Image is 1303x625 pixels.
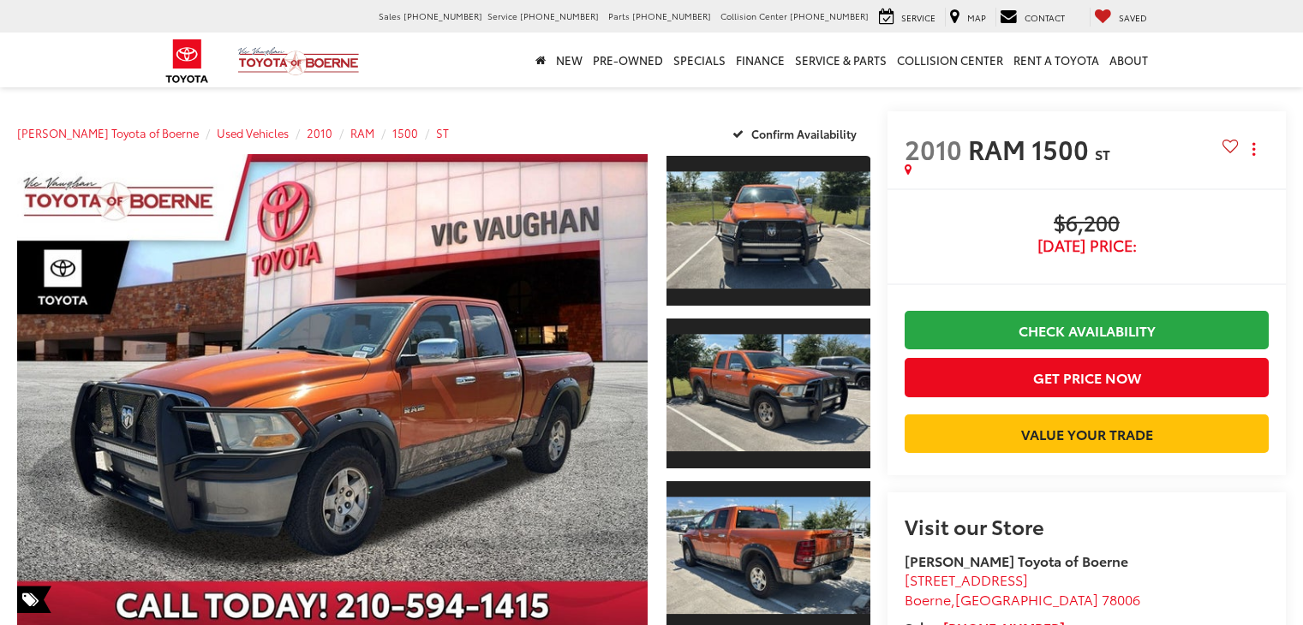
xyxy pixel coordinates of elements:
[905,569,1140,609] a: [STREET_ADDRESS] Boerne,[GEOGRAPHIC_DATA] 78006
[720,9,787,22] span: Collision Center
[487,9,517,22] span: Service
[967,11,986,24] span: Map
[588,33,668,87] a: Pre-Owned
[905,515,1269,537] h2: Visit our Store
[892,33,1008,87] a: Collision Center
[217,125,289,140] a: Used Vehicles
[955,589,1098,609] span: [GEOGRAPHIC_DATA]
[551,33,588,87] a: New
[995,8,1069,27] a: Contact
[968,130,1095,167] span: RAM 1500
[17,125,199,140] a: [PERSON_NAME] Toyota of Boerne
[901,11,935,24] span: Service
[664,172,872,289] img: 2010 RAM 1500 ST
[307,125,332,140] a: 2010
[608,9,630,22] span: Parts
[905,130,962,167] span: 2010
[945,8,990,27] a: Map
[1102,589,1140,609] span: 78006
[905,311,1269,349] a: Check Availability
[905,589,1140,609] span: ,
[723,118,871,148] button: Confirm Availability
[1025,11,1065,24] span: Contact
[790,33,892,87] a: Service & Parts: Opens in a new tab
[664,497,872,614] img: 2010 RAM 1500 ST
[520,9,599,22] span: [PHONE_NUMBER]
[632,9,711,22] span: [PHONE_NUMBER]
[905,358,1269,396] button: Get Price Now
[751,126,857,141] span: Confirm Availability
[1008,33,1104,87] a: Rent a Toyota
[668,33,731,87] a: Specials
[237,46,360,76] img: Vic Vaughan Toyota of Boerne
[905,237,1269,254] span: [DATE] Price:
[379,9,401,22] span: Sales
[17,586,51,613] span: Special
[1104,33,1153,87] a: About
[666,317,870,470] a: Expand Photo 2
[403,9,482,22] span: [PHONE_NUMBER]
[1090,8,1151,27] a: My Saved Vehicles
[392,125,418,140] a: 1500
[436,125,449,140] a: ST
[350,125,374,140] a: RAM
[790,9,869,22] span: [PHONE_NUMBER]
[664,335,872,452] img: 2010 RAM 1500 ST
[530,33,551,87] a: Home
[1252,142,1255,156] span: dropdown dots
[875,8,940,27] a: Service
[905,211,1269,237] span: $6,200
[905,414,1269,453] a: Value Your Trade
[905,589,951,609] span: Boerne
[905,569,1028,589] span: [STREET_ADDRESS]
[731,33,790,87] a: Finance
[1095,144,1110,164] span: ST
[1239,134,1269,164] button: Actions
[155,33,219,89] img: Toyota
[905,551,1128,570] strong: [PERSON_NAME] Toyota of Boerne
[666,154,870,307] a: Expand Photo 1
[1119,11,1147,24] span: Saved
